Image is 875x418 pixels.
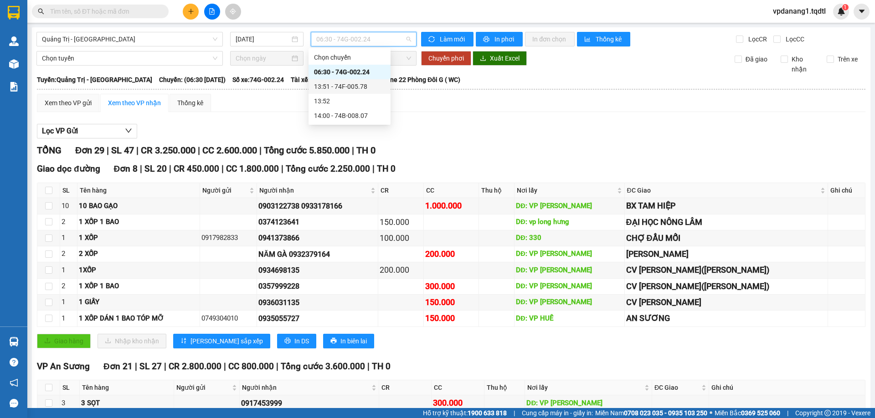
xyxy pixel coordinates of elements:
span: TỔNG [37,145,62,156]
span: Cung cấp máy in - giấy in: [522,408,593,418]
span: printer [483,36,491,43]
div: 100.000 [380,232,422,245]
button: plus [183,4,199,20]
span: sort-ascending [180,337,187,345]
div: 0917453999 [241,398,377,409]
div: CV [PERSON_NAME] [626,296,826,309]
span: CC 1.800.000 [226,163,279,174]
input: Tìm tên, số ĐT hoặc mã đơn [50,6,158,16]
button: uploadGiao hàng [37,334,91,348]
div: 200.000 [425,248,477,260]
th: CR [379,380,432,395]
span: download [480,55,486,62]
span: question-circle [10,358,18,367]
div: 2 [62,281,76,292]
span: | [372,163,375,174]
strong: 1900 633 818 [468,409,507,417]
th: CC [424,183,479,198]
span: plus [188,8,194,15]
span: Lọc CC [782,34,806,44]
span: bar-chart [584,36,592,43]
div: 0374123641 [258,216,376,228]
div: DĐ: VP [PERSON_NAME] [516,265,623,276]
span: Nơi lấy [527,382,643,393]
div: [PERSON_NAME] [626,248,826,260]
span: ĐC Giao [654,382,700,393]
span: Chọn tuyến [42,51,217,65]
div: 10 BAO GẠO [79,201,199,212]
div: 0903122738 0933178166 [258,200,376,212]
span: CR 2.800.000 [169,361,221,372]
div: 0935055727 [258,313,376,324]
div: ĐẠI HỌC NÔNG LÂM [626,216,826,229]
span: Hỗ trợ kỹ thuật: [423,408,507,418]
span: ĐC Giao [627,185,818,195]
sup: 1 [842,4,849,10]
span: | [140,163,142,174]
span: CC 800.000 [228,361,274,372]
div: DĐ: VP [PERSON_NAME] [516,281,623,292]
div: Chọn chuyến [309,50,391,65]
span: Xuất Excel [490,53,520,63]
button: In đơn chọn [525,32,575,46]
th: CR [378,183,424,198]
div: NĂM GÀ 0932379164 [258,249,376,260]
div: CV [PERSON_NAME]([PERSON_NAME]) [626,264,826,276]
div: 0357999228 [258,280,376,292]
span: Tài xế: Xe 00224 [291,75,337,85]
span: printer [284,337,291,345]
span: CR 3.250.000 [141,145,196,156]
span: | [514,408,515,418]
div: 1 [62,313,76,324]
div: BX TAM HIỆP [626,199,826,212]
span: | [352,145,354,156]
div: 1 XỐP [79,233,199,244]
div: 3 SỌT [81,398,172,409]
span: | [224,361,226,372]
div: 13:51 - 74F-005.78 [314,82,385,92]
div: 2 [62,217,76,228]
div: Xem theo VP nhận [108,98,161,108]
div: 300.000 [425,280,477,293]
span: Trên xe [834,54,861,64]
th: Tên hàng [77,183,201,198]
button: file-add [204,4,220,20]
th: CC [432,380,484,395]
span: SL 27 [139,361,162,372]
span: caret-down [858,7,866,15]
span: TH 0 [372,361,391,372]
img: warehouse-icon [9,36,19,46]
div: 2 XỐP [79,249,199,260]
span: Tổng cước 3.600.000 [281,361,365,372]
div: DĐ: VP [PERSON_NAME] [526,398,650,409]
span: | [367,361,370,372]
span: Tổng cước 5.850.000 [264,145,350,156]
div: 150.000 [425,296,477,309]
span: TH 0 [356,145,376,156]
div: 1XỐP [79,265,199,276]
th: Thu hộ [479,183,515,198]
button: Lọc VP Gửi [37,124,137,138]
span: CR 450.000 [174,163,219,174]
div: CV [PERSON_NAME]([PERSON_NAME]) [626,280,826,293]
span: 06:30 - 74G-002.24 [316,32,411,46]
span: CC 2.600.000 [202,145,257,156]
div: Chọn chuyến [314,52,385,62]
div: 1 [62,297,76,308]
div: DĐ: VP [PERSON_NAME] [516,201,623,212]
span: Đơn 8 [114,163,138,174]
div: DĐ: VP [PERSON_NAME] [516,297,623,308]
div: AN SƯƠNG [626,312,826,325]
img: warehouse-icon [9,59,19,69]
span: | [259,145,262,156]
span: SL 47 [111,145,134,156]
button: bar-chartThống kê [577,32,630,46]
div: 0749304010 [201,313,255,324]
span: ⚪️ [710,411,712,415]
span: Giao dọc đường [37,163,100,174]
span: Chuyến: (06:30 [DATE]) [159,75,226,85]
span: Thống kê [596,34,623,44]
input: Chọn ngày [236,53,290,63]
th: Tên hàng [80,380,174,395]
div: 1 [62,233,76,244]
